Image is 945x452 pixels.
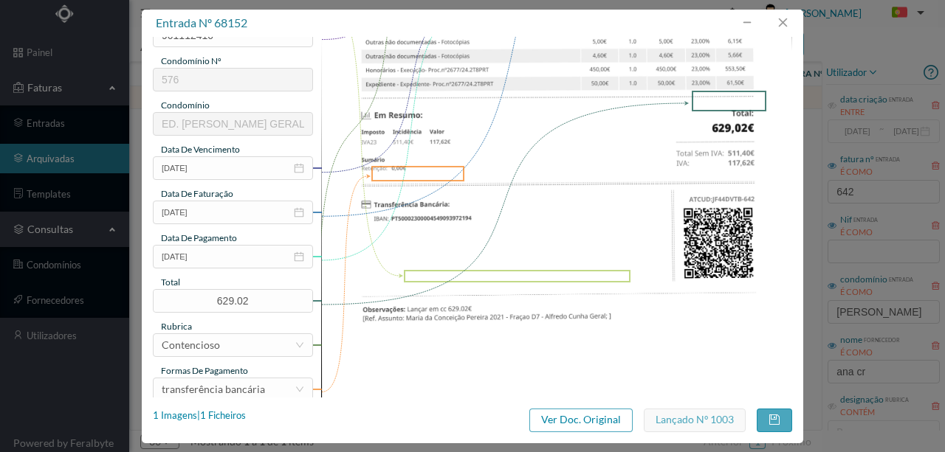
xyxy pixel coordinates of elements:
[161,277,180,288] span: total
[161,321,192,332] span: rubrica
[529,408,633,432] button: Ver Doc. Original
[295,385,304,394] i: icon: down
[161,232,237,243] span: data de pagamento
[162,334,220,356] div: Contencioso
[294,251,304,262] i: icon: calendar
[162,378,265,400] div: transferência bancária
[161,100,210,111] span: condomínio
[153,408,246,423] div: 1 Imagens | 1 Ficheiros
[156,15,247,29] span: entrada nº 68152
[294,207,304,218] i: icon: calendar
[161,188,233,199] span: data de faturação
[161,365,248,376] span: Formas de Pagamento
[880,1,930,25] button: PT
[294,163,304,173] i: icon: calendar
[644,408,746,432] button: Lançado nº 1003
[161,144,240,155] span: data de vencimento
[161,55,221,66] span: condomínio nº
[295,341,304,350] i: icon: down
